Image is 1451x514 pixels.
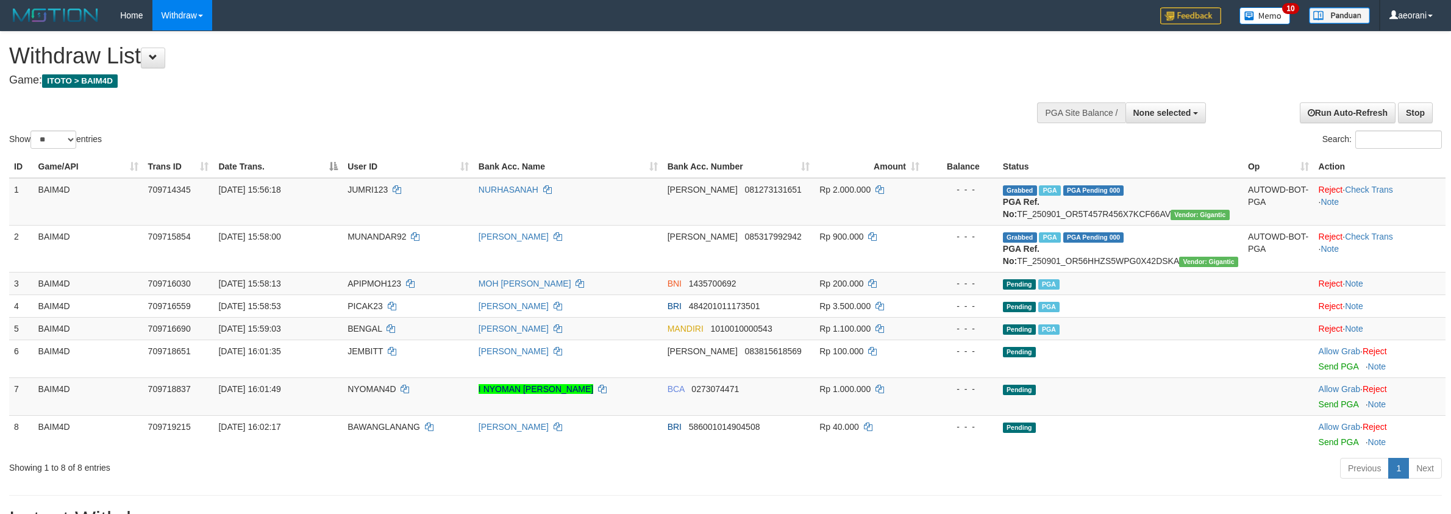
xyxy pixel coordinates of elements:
[1039,185,1060,196] span: Marked by aeosmey
[819,324,871,334] span: Rp 1.100.000
[1314,272,1446,294] td: ·
[148,422,191,432] span: 709719215
[9,457,596,474] div: Showing 1 to 8 of 8 entries
[998,225,1243,272] td: TF_250901_OR56HHZS5WPG0X42DSKA
[1243,225,1314,272] td: AUTOWD-BOT-PGA
[1314,155,1446,178] th: Action
[343,155,474,178] th: User ID: activate to sort column ascending
[218,301,280,311] span: [DATE] 15:58:53
[929,184,993,196] div: - - -
[819,346,863,356] span: Rp 100.000
[1314,377,1446,415] td: ·
[1319,437,1358,447] a: Send PGA
[1314,415,1446,453] td: ·
[689,301,760,311] span: Copy 484201011173501 to clipboard
[819,384,871,394] span: Rp 1.000.000
[819,301,871,311] span: Rp 3.500.000
[668,324,704,334] span: MANDIRI
[1038,302,1060,312] span: Marked by aeoyuva
[148,346,191,356] span: 709718651
[1160,7,1221,24] img: Feedback.jpg
[1003,385,1036,395] span: Pending
[1314,294,1446,317] td: ·
[1355,130,1442,149] input: Search:
[348,301,383,311] span: PICAK23
[929,383,993,395] div: - - -
[819,422,859,432] span: Rp 40.000
[1300,102,1396,123] a: Run Auto-Refresh
[1368,399,1386,409] a: Note
[148,279,191,288] span: 709716030
[998,155,1243,178] th: Status
[924,155,998,178] th: Balance
[42,74,118,88] span: ITOTO > BAIM4D
[1408,458,1442,479] a: Next
[1063,185,1124,196] span: PGA Pending
[819,232,863,241] span: Rp 900.000
[819,185,871,195] span: Rp 2.000.000
[34,155,143,178] th: Game/API: activate to sort column ascending
[218,185,280,195] span: [DATE] 15:56:18
[1345,185,1393,195] a: Check Trans
[668,422,682,432] span: BRI
[148,324,191,334] span: 709716690
[1319,384,1360,394] a: Allow Grab
[9,178,34,226] td: 1
[348,279,401,288] span: APIPMOH123
[218,346,280,356] span: [DATE] 16:01:35
[9,377,34,415] td: 7
[1319,346,1363,356] span: ·
[9,340,34,377] td: 6
[1368,437,1386,447] a: Note
[34,415,143,453] td: BAIM4D
[1125,102,1207,123] button: None selected
[479,232,549,241] a: [PERSON_NAME]
[1314,340,1446,377] td: ·
[348,422,420,432] span: BAWANGLANANG
[218,279,280,288] span: [DATE] 15:58:13
[1243,178,1314,226] td: AUTOWD-BOT-PGA
[929,230,993,243] div: - - -
[9,74,955,87] h4: Game:
[348,185,388,195] span: JUMRI123
[1063,232,1124,243] span: PGA Pending
[1171,210,1230,220] span: Vendor URL: https://order5.1velocity.biz
[1319,324,1343,334] a: Reject
[213,155,343,178] th: Date Trans.: activate to sort column descending
[218,384,280,394] span: [DATE] 16:01:49
[1133,108,1191,118] span: None selected
[1319,279,1343,288] a: Reject
[1319,232,1343,241] a: Reject
[9,155,34,178] th: ID
[815,155,924,178] th: Amount: activate to sort column ascending
[668,346,738,356] span: [PERSON_NAME]
[663,155,815,178] th: Bank Acc. Number: activate to sort column ascending
[9,294,34,317] td: 4
[1319,399,1358,409] a: Send PGA
[474,155,663,178] th: Bank Acc. Name: activate to sort column ascending
[348,346,383,356] span: JEMBITT
[348,232,406,241] span: MUNANDAR92
[744,346,801,356] span: Copy 083815618569 to clipboard
[929,323,993,335] div: - - -
[929,345,993,357] div: - - -
[1345,324,1363,334] a: Note
[34,178,143,226] td: BAIM4D
[1179,257,1238,267] span: Vendor URL: https://order5.1velocity.biz
[348,384,396,394] span: NYOMAN4D
[34,377,143,415] td: BAIM4D
[9,44,955,68] h1: Withdraw List
[1003,423,1036,433] span: Pending
[1309,7,1370,24] img: panduan.png
[1319,346,1360,356] a: Allow Grab
[1003,302,1036,312] span: Pending
[1239,7,1291,24] img: Button%20Memo.svg
[1037,102,1125,123] div: PGA Site Balance /
[1319,362,1358,371] a: Send PGA
[1321,244,1339,254] a: Note
[1388,458,1409,479] a: 1
[1282,3,1299,14] span: 10
[1314,178,1446,226] td: · ·
[1003,197,1039,219] b: PGA Ref. No:
[479,185,538,195] a: NURHASANAH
